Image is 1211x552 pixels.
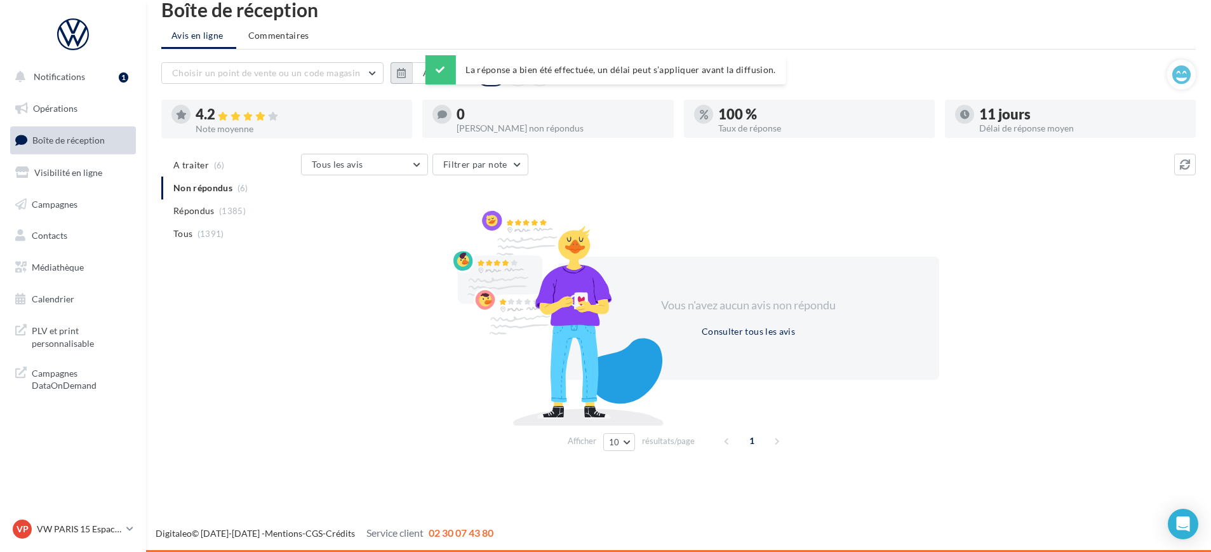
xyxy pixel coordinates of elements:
[8,286,138,313] a: Calendrier
[979,107,1186,121] div: 11 jours
[32,198,77,209] span: Campagnes
[197,229,224,239] span: (1391)
[429,527,493,539] span: 02 30 07 43 80
[17,523,29,535] span: VP
[214,160,225,170] span: (6)
[32,365,131,392] span: Campagnes DataOnDemand
[119,72,128,83] div: 1
[312,159,363,170] span: Tous les avis
[412,62,467,84] button: Au total
[8,222,138,249] a: Contacts
[196,125,402,133] div: Note moyenne
[219,206,246,216] span: (1385)
[603,433,636,451] button: 10
[326,528,355,539] a: Crédits
[432,154,528,175] button: Filtrer par note
[457,124,663,133] div: [PERSON_NAME] non répondus
[156,528,493,539] span: © [DATE]-[DATE] - - -
[173,227,192,240] span: Tous
[8,64,133,90] button: Notifications 1
[8,360,138,397] a: Campagnes DataOnDemand
[609,437,620,447] span: 10
[8,317,138,354] a: PLV et print personnalisable
[161,62,384,84] button: Choisir un point de vente ou un code magasin
[173,205,215,217] span: Répondus
[34,167,102,178] span: Visibilité en ligne
[196,107,402,122] div: 4.2
[642,435,695,447] span: résultats/page
[305,528,323,539] a: CGS
[173,159,209,172] span: A traiter
[32,262,84,273] span: Médiathèque
[718,107,925,121] div: 100 %
[32,293,74,304] span: Calendrier
[8,95,138,122] a: Opérations
[32,135,105,145] span: Boîte de réception
[457,107,663,121] div: 0
[8,254,138,281] a: Médiathèque
[568,435,596,447] span: Afficher
[742,431,762,451] span: 1
[172,67,360,78] span: Choisir un point de vente ou un code magasin
[391,62,467,84] button: Au total
[248,29,309,42] span: Commentaires
[1168,509,1198,539] div: Open Intercom Messenger
[366,527,424,539] span: Service client
[301,154,428,175] button: Tous les avis
[37,523,121,535] p: VW PARIS 15 Espace Suffren
[32,230,67,241] span: Contacts
[8,159,138,186] a: Visibilité en ligne
[265,528,302,539] a: Mentions
[979,124,1186,133] div: Délai de réponse moyen
[156,528,192,539] a: Digitaleo
[34,71,85,82] span: Notifications
[32,322,131,349] span: PLV et print personnalisable
[10,517,136,541] a: VP VW PARIS 15 Espace Suffren
[8,126,138,154] a: Boîte de réception
[697,324,800,339] button: Consulter tous les avis
[718,124,925,133] div: Taux de réponse
[425,55,786,84] div: La réponse a bien été effectuée, un délai peut s’appliquer avant la diffusion.
[639,297,858,314] div: Vous n'avez aucun avis non répondu
[8,191,138,218] a: Campagnes
[33,103,77,114] span: Opérations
